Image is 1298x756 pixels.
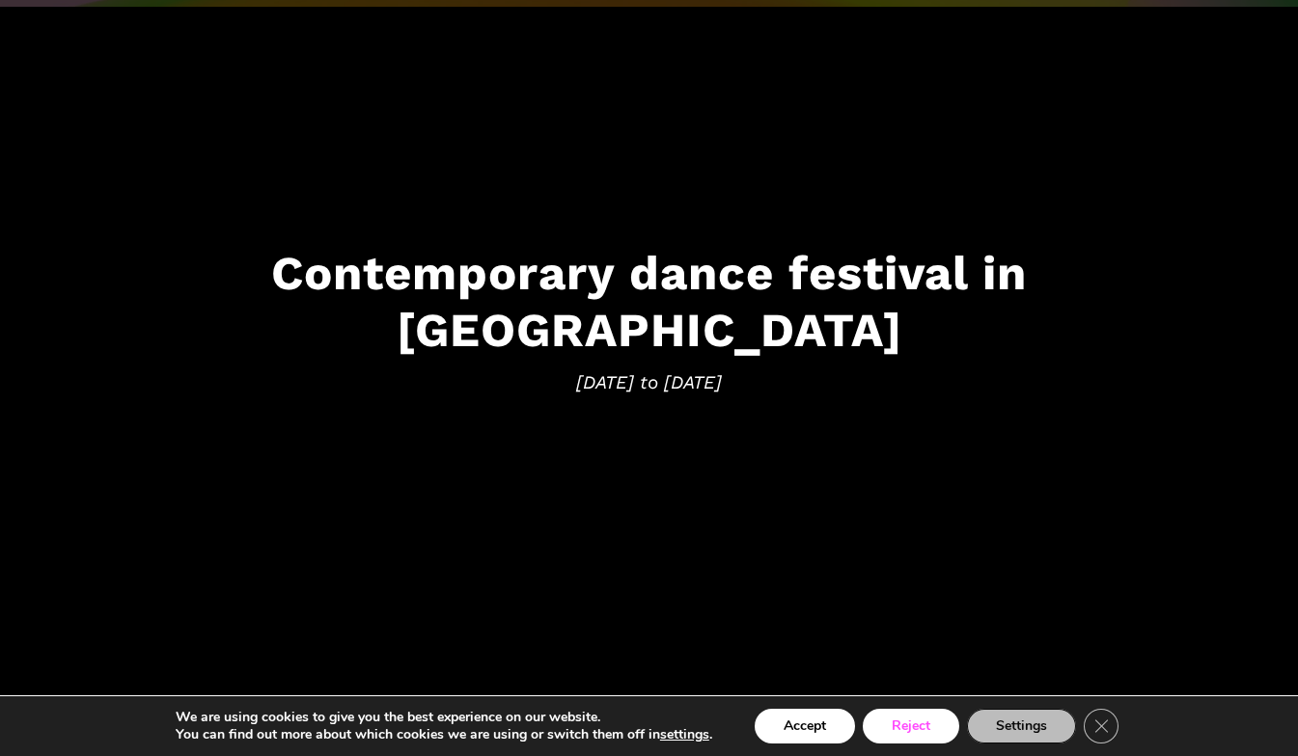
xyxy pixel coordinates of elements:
p: We are using cookies to give you the best experience on our website. [176,709,712,726]
button: Close GDPR Cookie Banner [1084,709,1118,743]
p: You can find out more about which cookies we are using or switch them off in . [176,726,712,743]
button: Reject [863,709,959,743]
h3: Contemporary dance festival in [GEOGRAPHIC_DATA] [51,245,1248,359]
button: Accept [755,709,855,743]
span: [DATE] to [DATE] [51,367,1248,396]
button: Settings [967,709,1076,743]
button: settings [660,726,709,743]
